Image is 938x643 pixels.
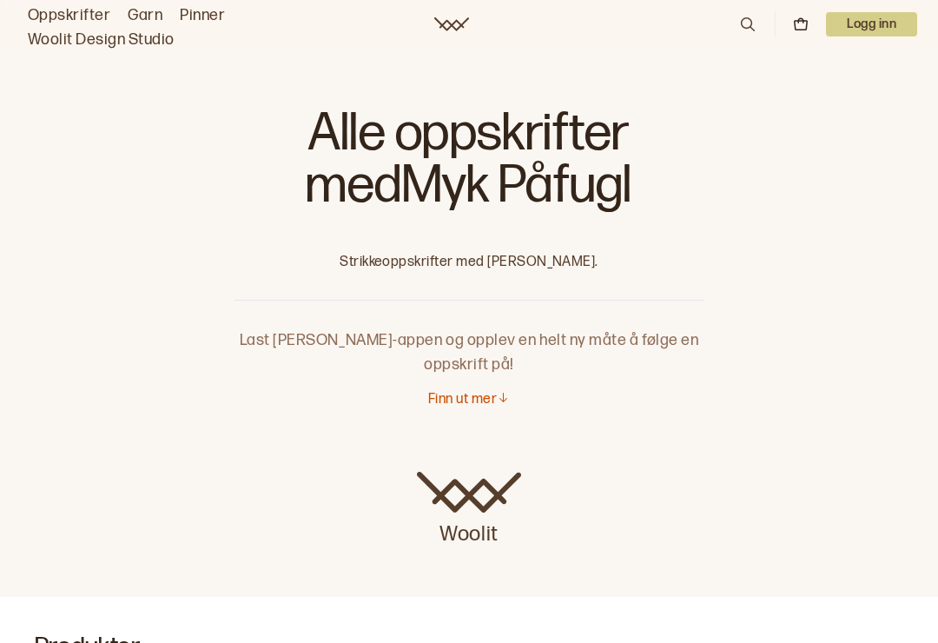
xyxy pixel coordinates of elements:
a: Woolit Design Studio [28,28,175,52]
button: Finn ut mer [428,391,510,409]
p: Logg inn [826,12,917,36]
img: Woolit [417,472,521,514]
h1: Alle oppskrifter med Myk Påfugl [234,104,703,226]
a: Pinner [180,3,225,28]
p: Last [PERSON_NAME]-appen og opplev en helt ny måte å følge en oppskrift på! [234,301,703,377]
p: Strikkeoppskrifter med [PERSON_NAME]. [234,254,703,272]
p: Finn ut mer [428,391,497,409]
a: Oppskrifter [28,3,110,28]
a: Woolit [434,17,469,31]
a: Garn [128,3,162,28]
p: Woolit [417,514,521,548]
a: Woolit [417,472,521,548]
button: User dropdown [826,12,917,36]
